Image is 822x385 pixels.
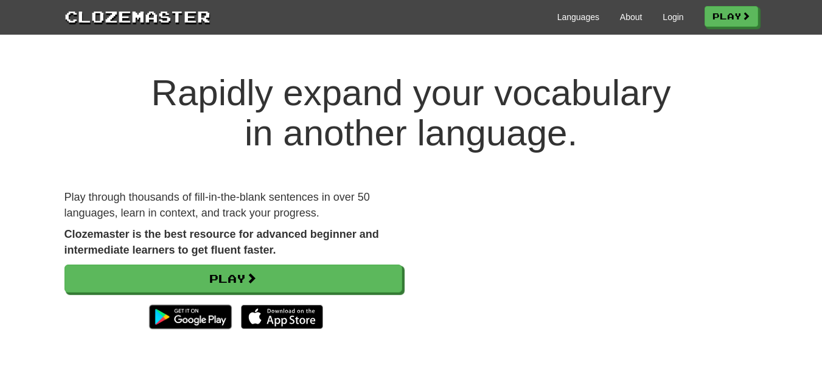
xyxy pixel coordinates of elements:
a: About [620,11,643,23]
strong: Clozemaster is the best resource for advanced beginner and intermediate learners to get fluent fa... [64,228,379,256]
a: Play [705,6,758,27]
a: Play [64,265,402,293]
img: Get it on Google Play [143,299,237,335]
a: Clozemaster [64,5,211,27]
img: Download_on_the_App_Store_Badge_US-UK_135x40-25178aeef6eb6b83b96f5f2d004eda3bffbb37122de64afbaef7... [241,305,323,329]
a: Languages [557,11,599,23]
p: Play through thousands of fill-in-the-blank sentences in over 50 languages, learn in context, and... [64,190,402,221]
a: Login [663,11,683,23]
